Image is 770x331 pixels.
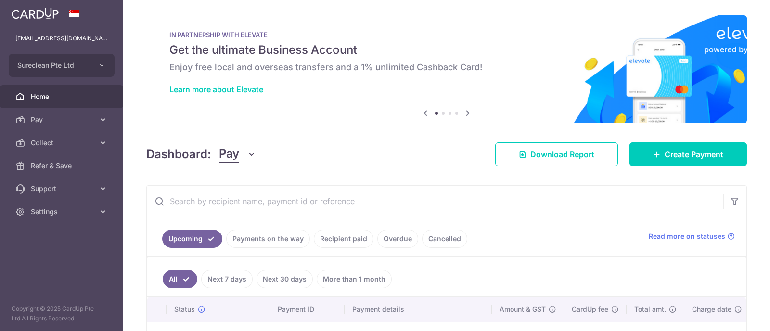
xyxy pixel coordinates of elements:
span: Read more on statuses [649,232,725,241]
th: Payment details [345,297,492,322]
th: Payment ID [270,297,345,322]
span: Home [31,92,94,101]
input: Search by recipient name, payment id or reference [147,186,723,217]
a: Learn more about Elevate [169,85,263,94]
span: Amount & GST [500,305,546,314]
span: Sureclean Pte Ltd [17,61,89,70]
span: Charge date [692,305,731,314]
span: Pay [31,115,94,124]
h6: Enjoy free local and overseas transfers and a 1% unlimited Cashback Card! [169,61,724,73]
h4: Dashboard: [146,146,211,163]
span: Total amt. [634,305,666,314]
a: Payments on the way [226,230,310,248]
p: IN PARTNERSHIP WITH ELEVATE [169,31,724,38]
span: Download Report [530,148,594,160]
a: Next 7 days [201,270,253,288]
a: Upcoming [162,230,222,248]
img: CardUp [12,8,59,19]
span: CardUp fee [572,305,608,314]
span: Pay [219,145,239,163]
span: Refer & Save [31,161,94,171]
button: Pay [219,145,256,163]
a: All [163,270,197,288]
a: Recipient paid [314,230,373,248]
a: Read more on statuses [649,232,735,241]
span: Collect [31,138,94,147]
h5: Get the ultimate Business Account [169,42,724,58]
a: Next 30 days [257,270,313,288]
a: Overdue [377,230,418,248]
span: Status [174,305,195,314]
span: Settings [31,207,94,217]
p: [EMAIL_ADDRESS][DOMAIN_NAME] [15,34,108,43]
span: Create Payment [665,148,723,160]
button: Sureclean Pte Ltd [9,54,115,77]
a: Cancelled [422,230,467,248]
a: Download Report [495,142,618,166]
a: More than 1 month [317,270,392,288]
span: Support [31,184,94,194]
a: Create Payment [629,142,747,166]
img: Renovation banner [146,15,747,123]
